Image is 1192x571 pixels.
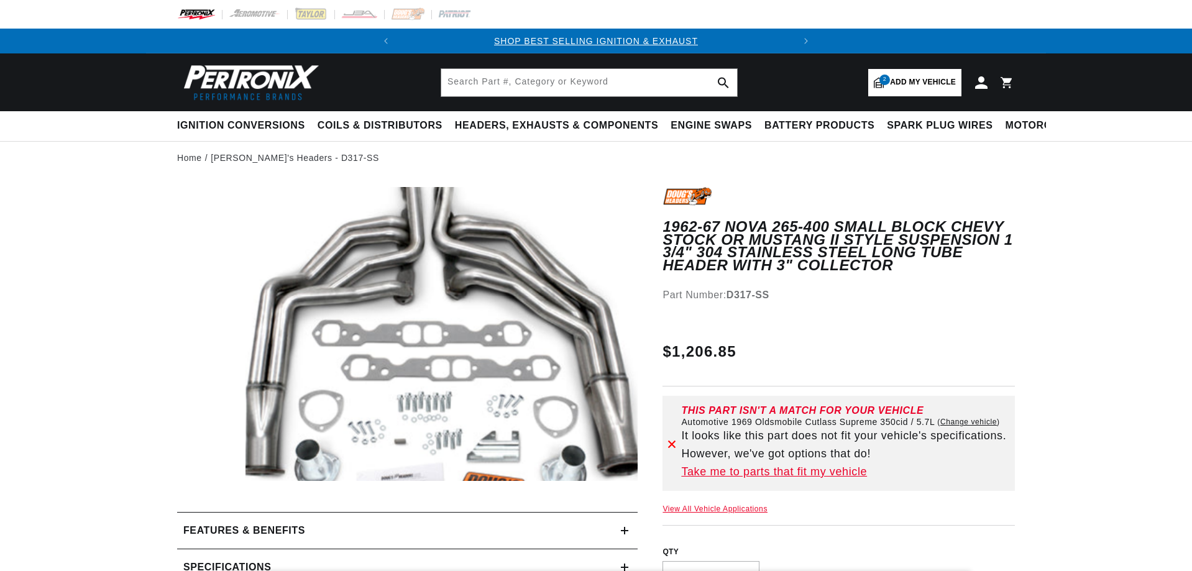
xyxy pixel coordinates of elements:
span: Battery Products [764,119,874,132]
div: This part isn't a match for your vehicle [681,406,1010,416]
summary: Spark Plug Wires [881,111,999,140]
label: QTY [662,547,1015,557]
span: Ignition Conversions [177,119,305,132]
span: Motorcycle [1006,119,1080,132]
summary: Features & Benefits [177,513,638,549]
summary: Engine Swaps [664,111,758,140]
button: Translation missing: en.sections.announcements.next_announcement [794,29,818,53]
span: Engine Swaps [671,119,752,132]
button: search button [710,69,737,96]
span: Coils & Distributors [318,119,442,132]
button: Translation missing: en.sections.announcements.previous_announcement [374,29,398,53]
div: Announcement [398,34,794,48]
summary: Ignition Conversions [177,111,311,140]
summary: Battery Products [758,111,881,140]
slideshow-component: Translation missing: en.sections.announcements.announcement_bar [146,29,1046,53]
h2: Features & Benefits [183,523,305,539]
input: Search Part #, Category or Keyword [441,69,737,96]
a: Change vehicle [937,417,999,427]
span: Add my vehicle [890,76,956,88]
span: $1,206.85 [662,340,736,363]
summary: Motorcycle [999,111,1086,140]
span: Headers, Exhausts & Components [455,119,658,132]
h1: 1962-67 Nova 265-400 Small Block Chevy Stock or Mustang II Style Suspension 1 3/4" 304 Stainless ... [662,221,1015,272]
a: SHOP BEST SELLING IGNITION & EXHAUST [494,36,698,46]
p: It looks like this part does not fit your vehicle's specifications. However, we've got options th... [681,427,1010,463]
summary: Headers, Exhausts & Components [449,111,664,140]
nav: breadcrumbs [177,151,1015,165]
a: Home [177,151,202,165]
a: View All Vehicle Applications [662,505,768,513]
span: Spark Plug Wires [887,119,993,132]
div: Part Number: [662,287,1015,303]
img: Pertronix [177,61,320,104]
span: Automotive 1969 Oldsmobile Cutlass Supreme 350cid / 5.7L [681,417,935,427]
a: [PERSON_NAME]'s Headers - D317-SS [211,151,379,165]
strong: D317-SS [727,290,769,300]
summary: Coils & Distributors [311,111,449,140]
a: Take me to parts that fit my vehicle [681,463,1010,481]
div: 1 of 2 [398,34,794,48]
a: 2Add my vehicle [868,69,961,96]
media-gallery: Gallery Viewer [177,187,638,488]
span: 2 [879,75,890,85]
